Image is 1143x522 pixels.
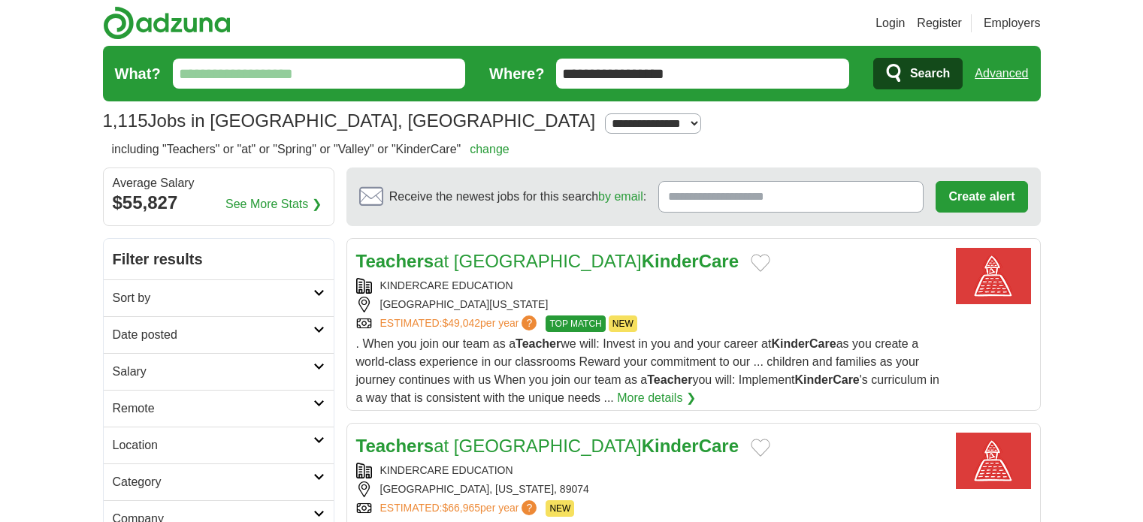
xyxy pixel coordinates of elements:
[356,436,434,456] strong: Teachers
[442,502,480,514] span: $66,965
[984,14,1041,32] a: Employers
[113,189,325,216] div: $55,827
[470,143,510,155] a: change
[389,188,646,206] span: Receive the newest jobs for this search :
[103,6,231,40] img: Adzuna logo
[598,190,643,203] a: by email
[104,390,334,427] a: Remote
[104,316,334,353] a: Date posted
[751,439,770,457] button: Add to favorite jobs
[647,373,692,386] strong: Teacher
[113,177,325,189] div: Average Salary
[617,389,696,407] a: More details ❯
[546,315,605,332] span: TOP MATCH
[380,464,513,476] a: KINDERCARE EDUCATION
[936,181,1027,213] button: Create alert
[442,317,480,329] span: $49,042
[112,140,510,158] h2: including "Teachers" or "at" or "Spring" or "Valley" or "KinderCare"
[356,337,939,404] span: . When you join our team as a we will: Invest in you and your career at as you create a world-cla...
[875,14,905,32] a: Login
[356,436,739,456] a: Teachersat [GEOGRAPHIC_DATA]KinderCare
[642,251,739,271] strong: KinderCare
[910,59,950,89] span: Search
[115,62,161,85] label: What?
[104,353,334,390] a: Salary
[609,315,637,332] span: NEW
[917,14,962,32] a: Register
[975,59,1028,89] a: Advanced
[522,500,537,515] span: ?
[751,254,770,272] button: Add to favorite jobs
[522,315,537,330] span: ?
[225,195,322,213] a: See More Stats ❯
[380,279,513,291] a: KINDERCARE EDUCATION
[956,433,1031,489] img: KinderCare Education logo
[103,107,148,134] span: 1,115
[356,251,434,271] strong: Teachers
[104,427,334,463] a: Location
[489,62,544,85] label: Where?
[771,337,836,350] strong: KinderCare
[104,279,334,316] a: Sort by
[356,251,739,271] a: Teachersat [GEOGRAPHIC_DATA]KinderCare
[956,248,1031,304] img: KinderCare Education logo
[380,315,540,332] a: ESTIMATED:$49,042per year?
[642,436,739,456] strong: KinderCare
[356,297,944,312] div: [GEOGRAPHIC_DATA][US_STATE]
[113,363,313,381] h2: Salary
[113,400,313,418] h2: Remote
[113,289,313,307] h2: Sort by
[113,436,313,454] h2: Location
[113,326,313,344] h2: Date posted
[113,473,313,491] h2: Category
[104,239,334,279] h2: Filter results
[104,463,334,500] a: Category
[103,110,596,131] h1: Jobs in [GEOGRAPHIC_DATA], [GEOGRAPHIC_DATA]
[380,500,540,517] a: ESTIMATED:$66,965per year?
[873,58,963,89] button: Search
[795,373,860,386] strong: KinderCare
[356,481,944,497] div: [GEOGRAPHIC_DATA], [US_STATE], 89074
[516,337,561,350] strong: Teacher
[546,500,574,517] span: NEW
